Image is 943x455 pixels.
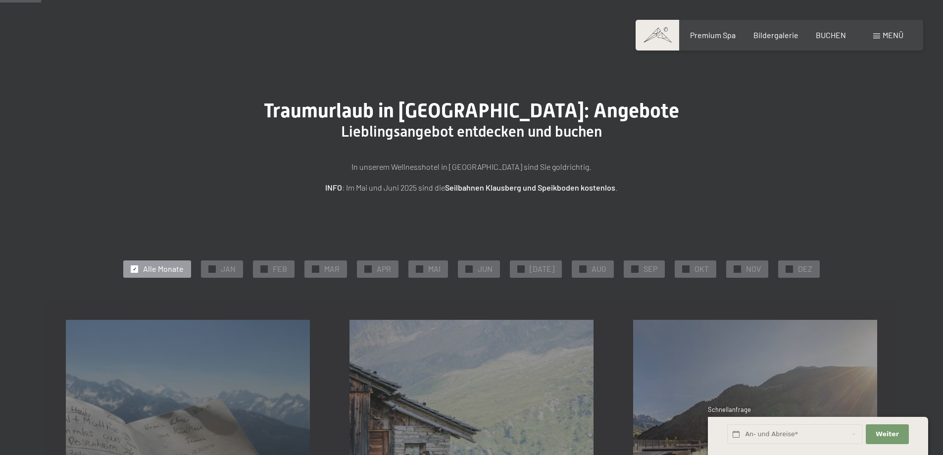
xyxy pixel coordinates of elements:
span: Menü [883,30,903,40]
a: BUCHEN [816,30,846,40]
span: ✓ [314,265,318,272]
span: Traumurlaub in [GEOGRAPHIC_DATA]: Angebote [264,99,679,122]
span: Alle Monate [143,263,184,274]
p: In unserem Wellnesshotel in [GEOGRAPHIC_DATA] sind Sie goldrichtig. [224,160,719,173]
span: ✓ [788,265,792,272]
span: ✓ [366,265,370,272]
span: MAI [428,263,441,274]
span: FEB [273,263,287,274]
span: JUN [478,263,493,274]
span: Schnellanfrage [708,405,751,413]
a: Premium Spa [690,30,736,40]
span: Lieblingsangebot entdecken und buchen [341,123,602,140]
span: MAR [324,263,340,274]
span: ✓ [581,265,585,272]
span: Weiter [876,430,899,439]
span: ✓ [133,265,137,272]
button: Weiter [866,424,908,445]
span: ✓ [736,265,740,272]
span: ✓ [210,265,214,272]
span: ✓ [467,265,471,272]
span: AUG [592,263,606,274]
a: Bildergalerie [753,30,798,40]
span: [DATE] [530,263,554,274]
span: SEP [644,263,657,274]
span: OKT [695,263,709,274]
span: ✓ [262,265,266,272]
strong: INFO [325,183,342,192]
span: ✓ [519,265,523,272]
span: APR [377,263,391,274]
span: NOV [746,263,761,274]
span: ✓ [633,265,637,272]
strong: Seilbahnen Klausberg und Speikboden kostenlos [445,183,615,192]
span: JAN [221,263,236,274]
span: ✓ [418,265,422,272]
span: DEZ [798,263,812,274]
span: ✓ [684,265,688,272]
p: : Im Mai und Juni 2025 sind die . [224,181,719,194]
